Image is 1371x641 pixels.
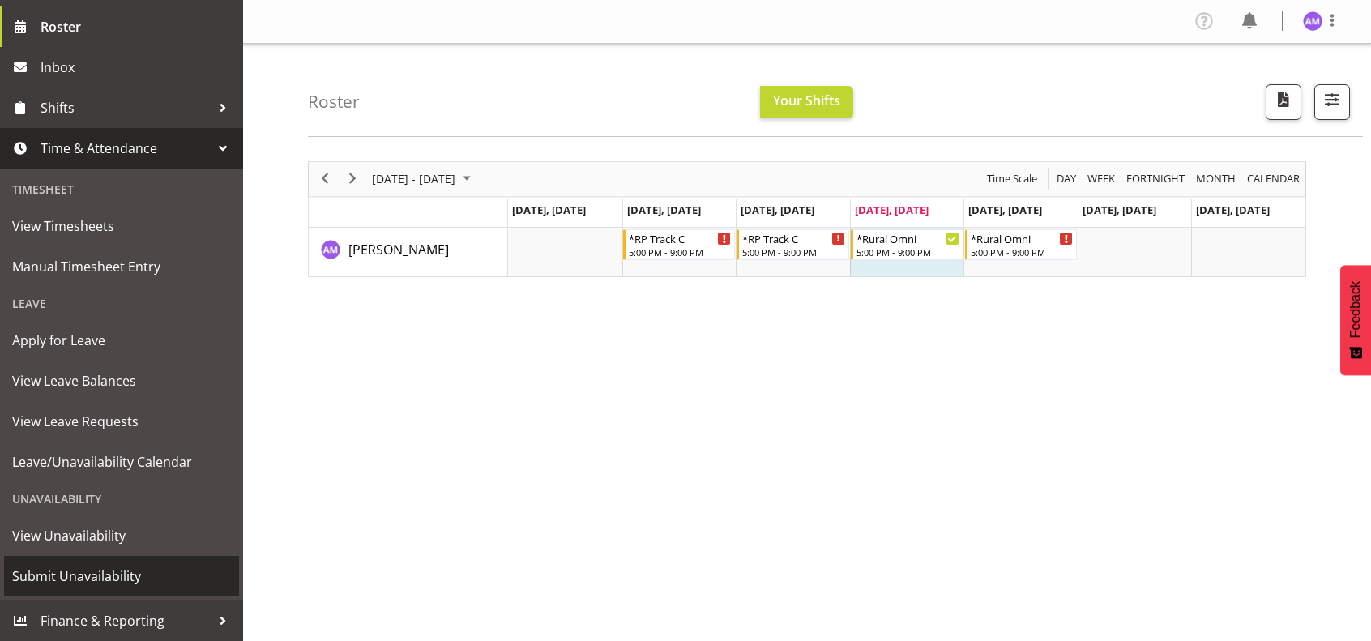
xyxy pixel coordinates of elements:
span: [DATE], [DATE] [512,203,586,217]
div: Amal Makan"s event - *RP Track C Begin From Wednesday, August 20, 2025 at 5:00:00 PM GMT+12:00 En... [737,229,849,260]
span: [PERSON_NAME] [348,241,449,259]
span: Finance & Reporting [41,609,211,633]
div: 5:00 PM - 9:00 PM [971,246,1074,259]
div: Timeline Week of August 21, 2025 [308,161,1306,277]
button: Timeline Month [1194,169,1239,189]
button: Month [1245,169,1303,189]
span: [DATE], [DATE] [741,203,814,217]
span: View Leave Balances [12,369,231,393]
span: View Unavailability [12,523,231,548]
span: View Timesheets [12,214,231,238]
span: Apply for Leave [12,328,231,353]
div: 5:00 PM - 9:00 PM [742,246,845,259]
span: Day [1055,169,1078,189]
a: Manual Timesheet Entry [4,246,239,287]
div: Amal Makan"s event - *RP Track C Begin From Tuesday, August 19, 2025 at 5:00:00 PM GMT+12:00 Ends... [623,229,736,260]
button: Download a PDF of the roster according to the set date range. [1266,84,1301,120]
span: [DATE], [DATE] [968,203,1042,217]
a: Submit Unavailability [4,556,239,596]
span: Month [1194,169,1237,189]
span: Inbox [41,55,235,79]
span: Manual Timesheet Entry [12,254,231,279]
span: View Leave Requests [12,409,231,434]
span: [DATE], [DATE] [855,203,929,217]
a: View Leave Requests [4,401,239,442]
span: Time Scale [985,169,1039,189]
span: calendar [1245,169,1301,189]
span: [DATE], [DATE] [1083,203,1156,217]
button: Feedback - Show survey [1340,265,1371,375]
span: Time & Attendance [41,136,211,160]
span: Leave/Unavailability Calendar [12,450,231,474]
span: Week [1086,169,1117,189]
div: previous period [311,162,339,196]
div: 5:00 PM - 9:00 PM [629,246,732,259]
span: [DATE], [DATE] [627,203,701,217]
img: amal-makan1835.jpg [1303,11,1322,31]
table: Timeline Week of August 21, 2025 [508,228,1305,276]
span: [DATE] - [DATE] [370,169,457,189]
a: Apply for Leave [4,320,239,361]
a: View Timesheets [4,206,239,246]
td: Amal Makan resource [309,228,508,276]
button: Filter Shifts [1314,84,1350,120]
button: Fortnight [1124,169,1188,189]
span: [DATE], [DATE] [1196,203,1270,217]
div: Amal Makan"s event - *Rural Omni Begin From Thursday, August 21, 2025 at 5:00:00 PM GMT+12:00 End... [851,229,963,260]
button: Your Shifts [760,86,853,118]
span: Roster [41,15,235,39]
div: Amal Makan"s event - *Rural Omni Begin From Friday, August 22, 2025 at 5:00:00 PM GMT+12:00 Ends ... [965,229,1078,260]
div: Unavailability [4,482,239,515]
span: Fortnight [1125,169,1186,189]
h4: Roster [308,92,360,111]
div: *Rural Omni [971,230,1074,246]
a: View Unavailability [4,515,239,556]
button: Previous [314,169,336,189]
button: Next [342,169,364,189]
div: Leave [4,287,239,320]
a: Leave/Unavailability Calendar [4,442,239,482]
button: Timeline Day [1054,169,1079,189]
span: Shifts [41,96,211,120]
div: Timesheet [4,173,239,206]
button: August 2025 [369,169,478,189]
div: 5:00 PM - 9:00 PM [856,246,959,259]
div: *RP Track C [629,230,732,246]
button: Time Scale [984,169,1040,189]
span: Your Shifts [773,92,840,109]
span: Feedback [1348,281,1363,338]
button: Timeline Week [1085,169,1118,189]
div: next period [339,162,366,196]
a: [PERSON_NAME] [348,240,449,259]
span: Submit Unavailability [12,564,231,588]
div: *RP Track C [742,230,845,246]
a: View Leave Balances [4,361,239,401]
div: *Rural Omni [856,230,959,246]
div: August 18 - 24, 2025 [366,162,480,196]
